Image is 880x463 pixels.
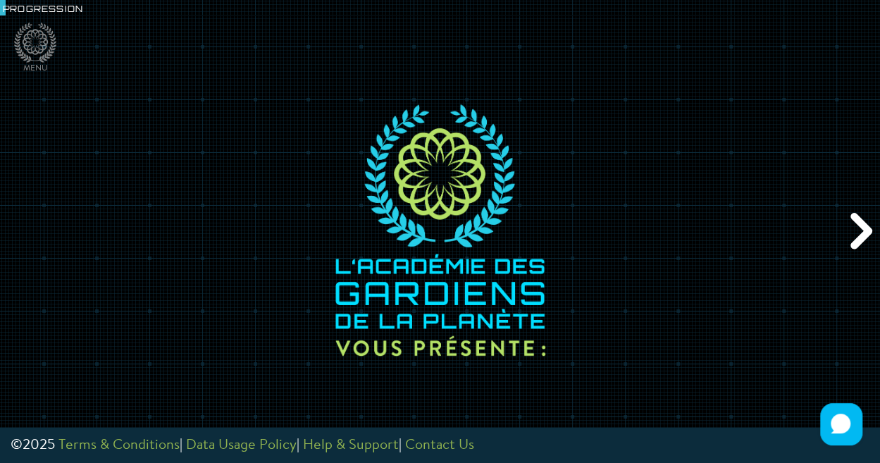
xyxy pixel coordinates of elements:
a: Help & Support [303,438,399,452]
a: Terms & Conditions [58,438,180,452]
iframe: HelpCrunch [817,400,866,449]
a: Menu [14,23,56,75]
span: © [11,438,23,452]
span: 2025 [23,438,55,452]
img: ppa_presents.fr_CA-42f6e3f2450b839eaf54d062274ca9ff.png [328,100,551,362]
a: Contact Us [405,438,474,452]
span: | [180,438,182,452]
span: | [399,438,402,452]
span: | [297,438,299,452]
a: Data Usage Policy [186,438,297,452]
span: Menu [23,63,48,75]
